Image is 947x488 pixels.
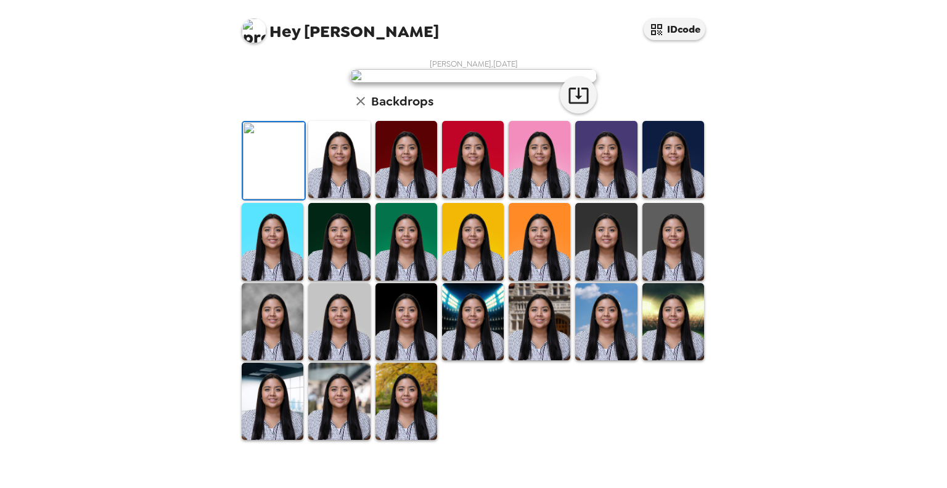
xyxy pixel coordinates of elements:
[644,19,705,40] button: IDcode
[350,69,597,83] img: user
[242,19,266,43] img: profile pic
[371,91,433,111] h6: Backdrops
[430,59,518,69] span: [PERSON_NAME] , [DATE]
[269,20,300,43] span: Hey
[243,122,305,199] img: Original
[242,12,439,40] span: [PERSON_NAME]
